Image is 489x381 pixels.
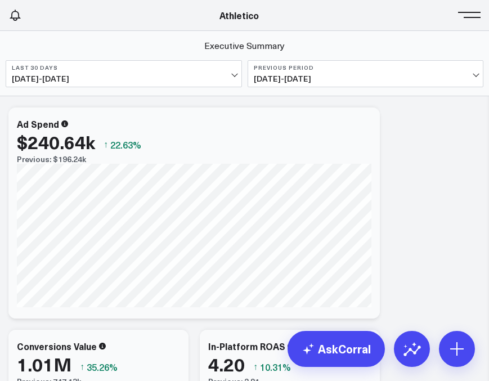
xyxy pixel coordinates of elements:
[17,340,97,352] div: Conversions Value
[204,39,285,52] a: Executive Summary
[208,354,245,374] div: 4.20
[12,74,236,83] span: [DATE] - [DATE]
[219,9,259,21] a: Athletico
[254,74,478,83] span: [DATE] - [DATE]
[248,60,484,87] button: Previous Period[DATE]-[DATE]
[17,155,371,164] div: Previous: $196.24k
[260,361,291,373] span: 10.31%
[12,64,236,71] b: Last 30 Days
[253,360,258,374] span: ↑
[6,60,242,87] button: Last 30 Days[DATE]-[DATE]
[80,360,84,374] span: ↑
[110,138,141,151] span: 22.63%
[17,118,59,130] div: Ad Spend
[104,137,108,152] span: ↑
[17,354,71,374] div: 1.01M
[208,340,285,352] div: In-Platform ROAS
[17,132,95,152] div: $240.64k
[254,64,478,71] b: Previous Period
[87,361,118,373] span: 35.26%
[288,331,385,367] a: AskCorral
